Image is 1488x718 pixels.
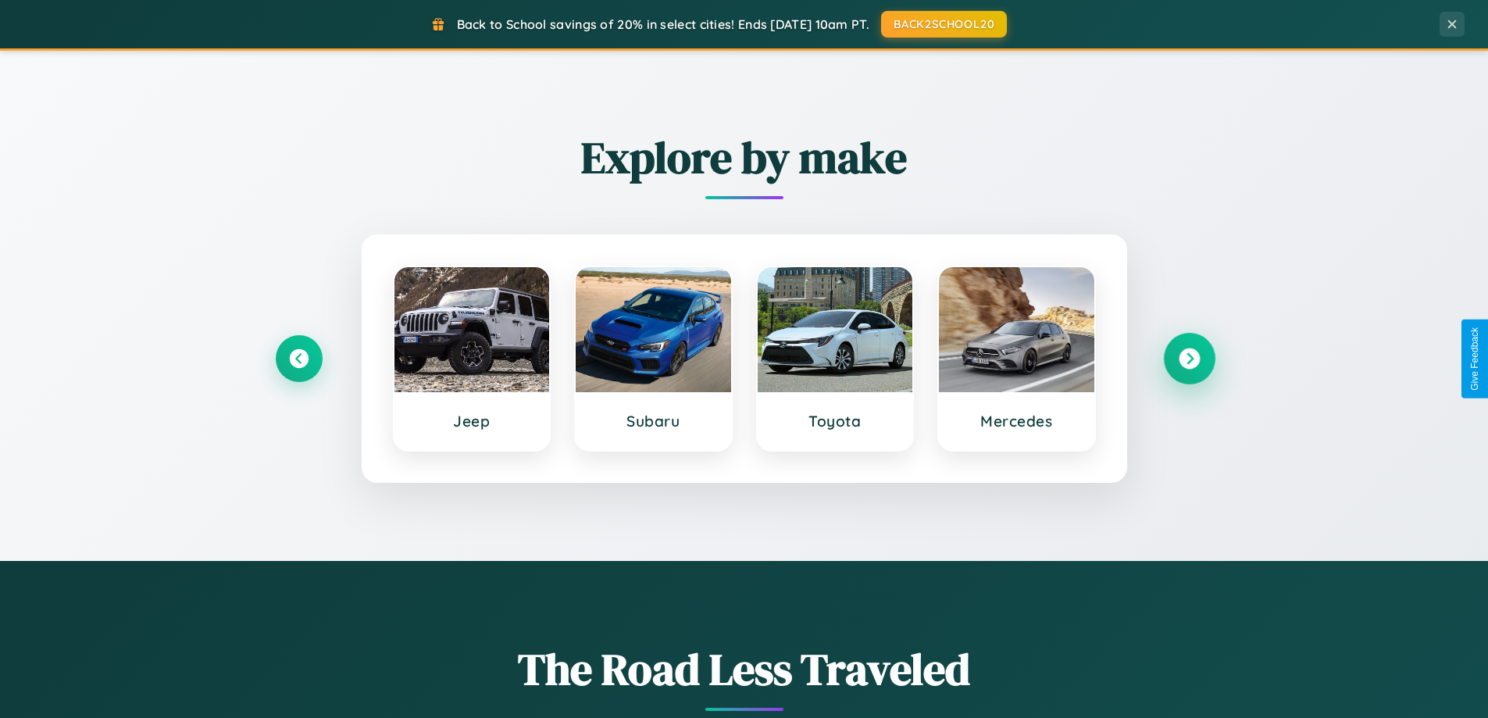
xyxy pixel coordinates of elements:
[955,412,1079,430] h3: Mercedes
[276,127,1213,188] h2: Explore by make
[1469,327,1480,391] div: Give Feedback
[410,412,534,430] h3: Jeep
[457,16,869,32] span: Back to School savings of 20% in select cities! Ends [DATE] 10am PT.
[881,11,1007,38] button: BACK2SCHOOL20
[276,639,1213,699] h1: The Road Less Traveled
[773,412,897,430] h3: Toyota
[591,412,715,430] h3: Subaru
